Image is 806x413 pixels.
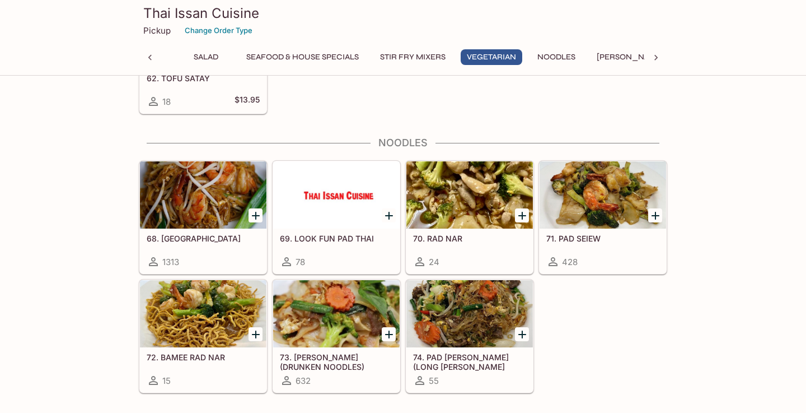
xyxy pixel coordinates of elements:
h5: 73. [PERSON_NAME] (DRUNKEN NOODLES) [280,352,393,371]
span: 632 [296,375,311,386]
h5: $13.95 [235,95,260,108]
span: 24 [429,257,439,267]
div: 72. BAMEE RAD NAR [140,280,266,347]
span: 78 [296,257,305,267]
button: [PERSON_NAME] [591,49,671,65]
button: Add 71. PAD SEIEW [648,208,662,222]
h5: 62. TOFU SATAY [147,73,260,83]
button: Add 69. LOOK FUN PAD THAI [382,208,396,222]
h4: Noodles [139,137,667,149]
button: Change Order Type [180,22,257,39]
h5: 70. RAD NAR [413,234,526,243]
span: 428 [562,257,578,267]
a: 68. [GEOGRAPHIC_DATA]1313 [139,161,267,274]
button: Add 74. PAD WOON SEN (LONG RICE NOODLE) [515,327,529,341]
a: 70. RAD NAR24 [406,161,533,274]
button: Salad [181,49,231,65]
div: 69. LOOK FUN PAD THAI [273,161,400,229]
a: 71. PAD SEIEW428 [539,161,667,274]
div: 74. PAD WOON SEN (LONG RICE NOODLE) [406,280,533,347]
h5: 69. LOOK FUN PAD THAI [280,234,393,243]
button: Seafood & House Specials [240,49,365,65]
button: Stir Fry Mixers [374,49,452,65]
p: Pickup [143,25,171,36]
a: 74. PAD [PERSON_NAME] (LONG [PERSON_NAME] NOODLE)55 [406,280,533,393]
div: 70. RAD NAR [406,161,533,229]
button: Add 68. PAD THAI [249,208,263,222]
div: 73. KEE MAO (DRUNKEN NOODLES) [273,280,400,347]
button: Add 72. BAMEE RAD NAR [249,327,263,341]
button: Add 70. RAD NAR [515,208,529,222]
h5: 74. PAD [PERSON_NAME] (LONG [PERSON_NAME] NOODLE) [413,352,526,371]
span: 15 [162,375,171,386]
a: 72. BAMEE RAD NAR15 [139,280,267,393]
div: 71. PAD SEIEW [540,161,666,229]
button: Vegetarian [461,49,522,65]
h5: 71. PAD SEIEW [546,234,659,243]
div: 68. PAD THAI [140,161,266,229]
span: 18 [162,96,171,107]
h5: 68. [GEOGRAPHIC_DATA] [147,234,260,243]
h5: 72. BAMEE RAD NAR [147,352,260,362]
span: 55 [429,375,439,386]
span: 1313 [162,257,179,267]
button: Add 73. KEE MAO (DRUNKEN NOODLES) [382,327,396,341]
a: 73. [PERSON_NAME] (DRUNKEN NOODLES)632 [273,280,400,393]
a: 69. LOOK FUN PAD THAI78 [273,161,400,274]
button: Noodles [531,49,582,65]
h3: Thai Issan Cuisine [143,4,663,22]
